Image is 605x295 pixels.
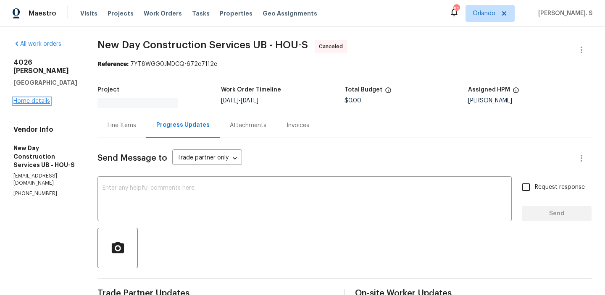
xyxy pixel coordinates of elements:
[221,87,281,93] h5: Work Order Timeline
[13,144,77,169] h5: New Day Construction Services UB - HOU-S
[108,9,134,18] span: Projects
[80,9,97,18] span: Visits
[468,98,592,104] div: [PERSON_NAME]
[13,78,77,87] h5: [GEOGRAPHIC_DATA]
[13,190,77,197] p: [PHONE_NUMBER]
[385,87,392,98] span: The total cost of line items that have been proposed by Opendoor. This sum includes line items th...
[97,154,167,162] span: Send Message to
[345,98,361,104] span: $0.00
[468,87,510,93] h5: Assigned HPM
[97,61,129,67] b: Reference:
[192,10,210,16] span: Tasks
[29,9,56,18] span: Maestro
[535,183,585,192] span: Request response
[13,98,50,104] a: Home details
[220,9,253,18] span: Properties
[263,9,317,18] span: Geo Assignments
[535,9,592,18] span: [PERSON_NAME]. S
[345,87,382,93] h5: Total Budget
[287,121,309,130] div: Invoices
[13,125,77,134] h4: Vendor Info
[513,87,519,98] span: The hpm assigned to this work order.
[172,151,242,165] div: Trade partner only
[13,58,77,75] h2: 4026 [PERSON_NAME]
[97,87,119,93] h5: Project
[230,121,266,130] div: Attachments
[13,41,61,47] a: All work orders
[97,40,308,50] span: New Day Construction Services UB - HOU-S
[108,121,136,130] div: Line Items
[453,5,459,13] div: 51
[221,98,239,104] span: [DATE]
[156,121,210,129] div: Progress Updates
[319,42,346,51] span: Canceled
[221,98,258,104] span: -
[144,9,182,18] span: Work Orders
[241,98,258,104] span: [DATE]
[473,9,495,18] span: Orlando
[97,60,592,68] div: 7YT8WGG0JMDCQ-672c7112e
[13,172,77,187] p: [EMAIL_ADDRESS][DOMAIN_NAME]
